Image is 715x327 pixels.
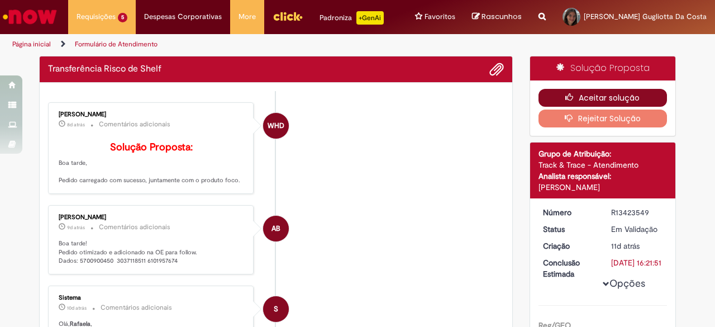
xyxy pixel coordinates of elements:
p: +GenAi [356,11,384,25]
dt: Criação [535,240,603,252]
span: 10d atrás [67,305,87,311]
div: [PERSON_NAME] [538,182,668,193]
time: 19/08/2025 18:00:28 [67,224,85,231]
a: Página inicial [12,40,51,49]
span: WHD [268,112,284,139]
div: Padroniza [320,11,384,25]
span: AB [271,215,280,242]
span: 11d atrás [611,241,640,251]
dt: Status [535,224,603,235]
span: Requisições [77,11,116,22]
span: S [274,296,278,323]
div: [DATE] 16:21:51 [611,257,663,268]
div: Ana Bonazzio [263,216,289,241]
span: [PERSON_NAME] Gugliotta Da Costa [584,12,707,21]
time: 19/08/2025 11:17:49 [67,305,87,311]
span: More [239,11,256,22]
time: 18/08/2025 09:21:47 [611,241,640,251]
a: Formulário de Atendimento [75,40,158,49]
div: Grupo de Atribuição: [538,148,668,159]
b: Solução Proposta: [110,141,193,154]
h2: Transferência Risco de Shelf Histórico de tíquete [48,64,161,74]
div: R13423549 [611,207,663,218]
div: Solução Proposta [530,56,676,80]
button: Aceitar solução [538,89,668,107]
span: 9d atrás [67,224,85,231]
div: [PERSON_NAME] [59,111,245,118]
button: Adicionar anexos [489,62,504,77]
ul: Trilhas de página [8,34,468,55]
button: Rejeitar Solução [538,110,668,127]
div: Analista responsável: [538,170,668,182]
div: Sistema [59,295,245,301]
div: Track & Trace - Atendimento [538,159,668,170]
img: ServiceNow [1,6,59,28]
span: Favoritos [425,11,455,22]
dt: Conclusão Estimada [535,257,603,279]
div: [PERSON_NAME] [59,214,245,221]
small: Comentários adicionais [99,222,170,232]
span: Rascunhos [482,11,522,22]
div: Em Validação [611,224,663,235]
p: Boa tarde! Pedido otimizado e adicionado na OE para follow. Dados: 5700900450 3037118511 6101957674 [59,239,245,266]
span: 5 [118,13,127,22]
small: Comentários adicionais [101,303,172,312]
span: 8d atrás [67,121,85,128]
div: System [263,296,289,322]
p: Boa tarde, Pedido carregado com sucesso, juntamente com o produto foco. [59,142,245,185]
small: Comentários adicionais [99,120,170,129]
div: 18/08/2025 09:21:47 [611,240,663,252]
time: 21/08/2025 12:16:44 [67,121,85,128]
span: Despesas Corporativas [144,11,222,22]
div: Weslley Henrique Dutra [263,113,289,139]
dt: Número [535,207,603,218]
a: Rascunhos [472,12,522,22]
img: click_logo_yellow_360x200.png [273,8,303,25]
